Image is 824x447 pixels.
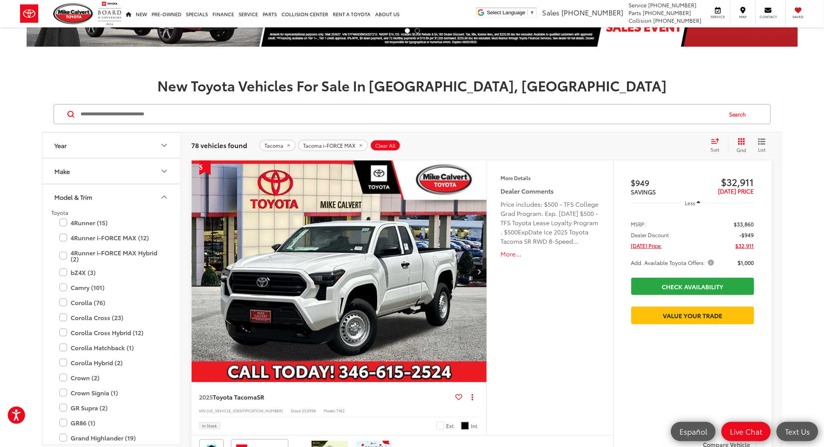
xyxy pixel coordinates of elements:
label: Corolla Cross (23) [59,311,163,324]
label: 4Runner (15) [59,216,163,229]
span: -$949 [740,231,754,239]
span: Tacoma [265,143,284,149]
img: 2025 Toyota Tacoma SR RWD XtraCab 6-ft bed [191,160,488,383]
button: MakeMake [42,159,181,184]
span: Model: [324,408,337,413]
span: [PHONE_NUMBER] [643,9,691,17]
label: Corolla Hybrid (2) [59,356,163,369]
h4: More Details [500,175,600,180]
button: Grid View [728,138,752,153]
span: $949 [631,177,693,188]
span: Service [709,14,726,19]
label: Corolla Hatchback (1) [59,341,163,354]
span: Clear All [376,143,396,149]
span: Español [676,427,711,436]
label: GR Supra (2) [59,401,163,415]
div: Year [160,141,169,150]
button: More... [500,250,600,258]
span: 253998 [302,408,316,413]
a: 2025 Toyota Tacoma SR RWD XtraCab 6-ft bed2025 Toyota Tacoma SR RWD XtraCab 6-ft bed2025 Toyota T... [191,160,488,382]
span: 7162 [337,408,345,413]
span: Less [685,199,695,206]
label: Corolla (76) [59,296,163,309]
img: Mike Calvert Toyota [53,3,94,24]
span: SR [257,392,265,401]
span: Parts [629,9,641,17]
button: Next image [471,258,487,285]
span: $32,911 [693,176,754,187]
label: bZ4X (3) [59,266,163,279]
label: 4Runner i-FORCE MAX (12) [59,231,163,245]
span: Contact [760,14,777,19]
span: Tacoma i-FORCE MAX [303,143,356,149]
label: Camry (101) [59,281,163,294]
span: Sort [711,146,720,153]
span: Int. [471,422,479,430]
a: Live Chat [721,422,771,441]
label: Crown Signia (1) [59,386,163,400]
span: Sales [542,7,559,17]
button: remove Tacoma [260,140,296,151]
span: Toyota [52,209,69,216]
a: Español [671,422,716,441]
span: Select Language [487,10,526,15]
span: SAVINGS [631,187,656,196]
span: $1,000 [738,259,754,267]
span: Live Chat [726,427,766,436]
span: ▼ [530,10,535,15]
a: Select Language​ [487,10,535,15]
div: 2025 Toyota Tacoma SR 0 [191,160,488,382]
span: Map [735,14,752,19]
label: 4Runner i-FORCE MAX Hybrid (2) [59,246,163,266]
label: GR86 (1) [59,416,163,430]
div: Make [160,167,169,176]
button: Add. Available Toyota Offers: [631,259,717,267]
span: Black Fabric [461,422,469,430]
span: VIN: [199,408,207,413]
span: Add. Available Toyota Offers: [631,259,716,267]
span: Collision [629,17,652,24]
button: Select sort value [707,138,728,153]
span: [US_VEHICLE_IDENTIFICATION_NUMBER] [207,408,283,413]
a: 2025Toyota TacomaSR [199,393,453,401]
span: Service [629,1,647,9]
span: Stock: [291,408,302,413]
span: Ext. [446,422,455,430]
span: Grid [737,147,746,153]
button: List View [752,138,772,153]
label: Grand Highlander (19) [59,431,163,445]
span: [DATE] Price: [631,242,662,250]
a: Text Us [777,422,818,441]
span: In Stock [202,424,217,428]
span: Text Us [781,427,814,436]
button: Clear All [370,140,401,151]
div: Model & Trim [160,192,169,202]
span: 2025 [199,392,213,401]
button: Model & TrimModel & Trim [42,184,181,209]
button: Actions [465,390,479,403]
span: $33,860 [734,220,754,228]
span: [PHONE_NUMBER] [648,1,696,9]
h5: Dealer Comments [500,186,600,196]
button: Less [681,196,704,210]
span: Toyota Tacoma [213,392,257,401]
button: Search [722,105,757,124]
span: MSRP: [631,220,646,228]
span: Saved [790,14,807,19]
button: remove Tacoma%20i-FORCE%20MAX [298,140,368,151]
span: 78 vehicles found [192,140,248,150]
span: [PHONE_NUMBER] [653,17,701,24]
a: Value Your Trade [631,307,754,324]
div: Price includes: $500 - TFS College Grad Program. Exp. [DATE] $500 - TFS Toyota Lease Loyalty Prog... [500,199,600,246]
button: YearYear [42,133,181,158]
span: [DATE] PRICE [718,187,754,195]
span: Dealer Discount [631,231,669,239]
input: Search by Make, Model, or Keyword [80,105,722,123]
a: Check Availability [631,278,754,295]
span: ​ [527,10,528,15]
span: [PHONE_NUMBER] [561,7,623,17]
div: Year [55,142,67,149]
div: Model & Trim [55,193,93,201]
span: dropdown dots [472,394,473,400]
